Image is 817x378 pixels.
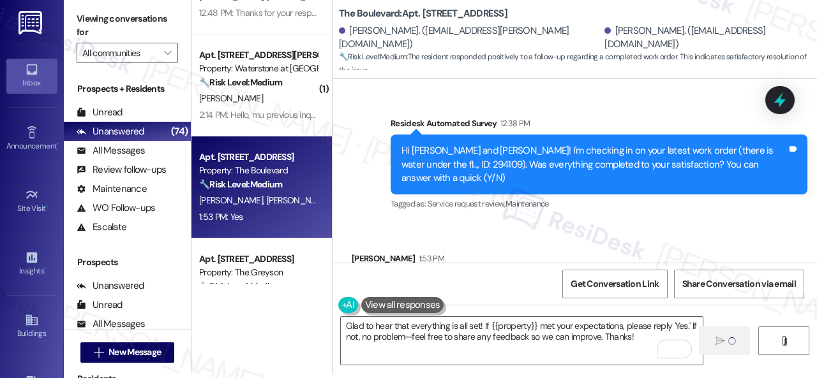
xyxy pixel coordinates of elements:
[6,184,57,219] a: Site Visit •
[506,198,549,209] span: Maintenance
[339,52,407,62] strong: 🔧 Risk Level: Medium
[77,201,155,215] div: WO Follow-ups
[199,62,317,75] div: Property: Waterstone at [GEOGRAPHIC_DATA]
[199,211,243,222] div: 1:53 PM: Yes
[416,252,444,265] div: 1:53 PM
[571,277,659,291] span: Get Conversation Link
[199,178,282,190] strong: 🔧 Risk Level: Medium
[199,252,317,266] div: Apt. [STREET_ADDRESS]
[77,144,145,157] div: All Messages
[674,270,804,298] button: Share Conversation via email
[6,59,57,93] a: Inbox
[339,50,817,78] span: : The resident responded positively to a follow-up regarding a completed work order. This indicat...
[199,109,394,120] div: 2:14 PM: Hello, mu previous inquiry wasn't addressed.
[77,9,178,43] label: Viewing conversations for
[46,202,48,211] span: •
[57,140,59,149] span: •
[109,345,161,359] span: New Message
[391,117,807,134] div: Residesk Automated Survey
[19,11,45,34] img: ResiDesk Logo
[352,252,450,270] div: [PERSON_NAME]
[199,92,263,104] span: [PERSON_NAME]
[391,194,807,213] div: Tagged as:
[428,198,506,209] span: Service request review ,
[94,347,103,358] i: 
[682,277,796,291] span: Share Conversation via email
[82,43,158,63] input: All communities
[77,279,144,293] div: Unanswered
[164,48,171,58] i: 
[401,144,787,185] div: Hi [PERSON_NAME] and [PERSON_NAME]! I'm checking in on your latest work order (there is water und...
[77,106,123,119] div: Unread
[77,182,147,196] div: Maintenance
[199,280,282,292] strong: 🔧 Risk Level: Medium
[779,336,789,346] i: 
[497,117,530,130] div: 12:38 PM
[341,317,703,365] textarea: To enrich screen reader interactions, please activate Accessibility in Grammarly extension settings
[604,24,807,52] div: [PERSON_NAME]. ([EMAIL_ADDRESS][DOMAIN_NAME])
[339,7,507,20] b: The Boulevard: Apt. [STREET_ADDRESS]
[64,256,191,269] div: Prospects
[339,24,601,52] div: [PERSON_NAME]. ([EMAIL_ADDRESS][PERSON_NAME][DOMAIN_NAME])
[199,48,317,62] div: Apt. [STREET_ADDRESS][PERSON_NAME]
[199,7,329,18] div: 12:48 PM: Thanks for your response
[199,266,317,279] div: Property: The Greyson
[6,309,57,344] a: Buildings
[199,194,267,206] span: [PERSON_NAME]
[267,194,331,206] span: [PERSON_NAME]
[77,317,145,331] div: All Messages
[199,76,282,88] strong: 🔧 Risk Level: Medium
[168,122,191,142] div: (74)
[6,247,57,281] a: Insights •
[64,82,191,96] div: Prospects + Residents
[199,150,317,164] div: Apt. [STREET_ADDRESS]
[44,265,46,273] span: •
[77,298,123,312] div: Unread
[716,336,725,346] i: 
[77,221,126,234] div: Escalate
[77,125,144,138] div: Unanswered
[80,342,175,363] button: New Message
[77,163,166,177] div: Review follow-ups
[562,270,667,298] button: Get Conversation Link
[199,164,317,177] div: Property: The Boulevard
